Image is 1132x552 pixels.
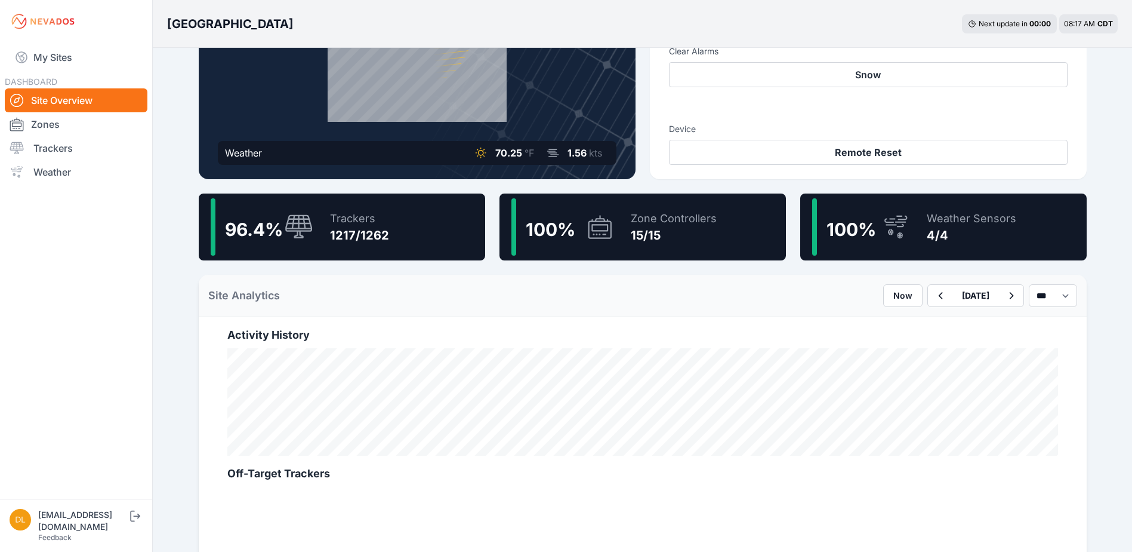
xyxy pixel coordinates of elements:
a: Site Overview [5,88,147,112]
button: Remote Reset [669,140,1068,165]
a: Weather [5,160,147,184]
a: 100%Zone Controllers15/15 [499,194,786,260]
span: 1.56 [567,147,587,159]
span: °F [525,147,534,159]
img: dlay@prim.com [10,509,31,530]
div: Weather Sensors [927,210,1016,227]
span: 96.4 % [225,219,283,240]
a: My Sites [5,43,147,72]
h2: Off-Target Trackers [227,465,1058,482]
span: kts [589,147,602,159]
button: [DATE] [952,285,999,306]
h2: Activity History [227,327,1058,344]
div: 15/15 [631,227,717,244]
nav: Breadcrumb [167,8,294,39]
div: 1217/1262 [330,227,389,244]
img: Nevados [10,12,76,31]
span: 70.25 [495,147,522,159]
span: DASHBOARD [5,76,57,87]
span: Next update in [979,19,1028,28]
div: Trackers [330,210,389,227]
div: Weather [225,146,262,160]
a: Trackers [5,136,147,160]
a: 100%Weather Sensors4/4 [800,194,1087,260]
button: Snow [669,62,1068,87]
a: Feedback [38,533,72,542]
h2: Site Analytics [208,287,280,304]
div: 00 : 00 [1029,19,1051,29]
div: Zone Controllers [631,210,717,227]
div: [EMAIL_ADDRESS][DOMAIN_NAME] [38,509,128,533]
span: 08:17 AM [1064,19,1095,28]
a: 96.4%Trackers1217/1262 [199,194,485,260]
h3: [GEOGRAPHIC_DATA] [167,16,294,32]
button: Now [883,284,923,307]
span: 100 % [826,219,876,240]
h3: Device [669,123,1068,135]
span: 100 % [526,219,575,240]
span: CDT [1097,19,1113,28]
h3: Clear Alarms [669,45,1068,57]
a: Zones [5,112,147,136]
div: 4/4 [927,227,1016,244]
